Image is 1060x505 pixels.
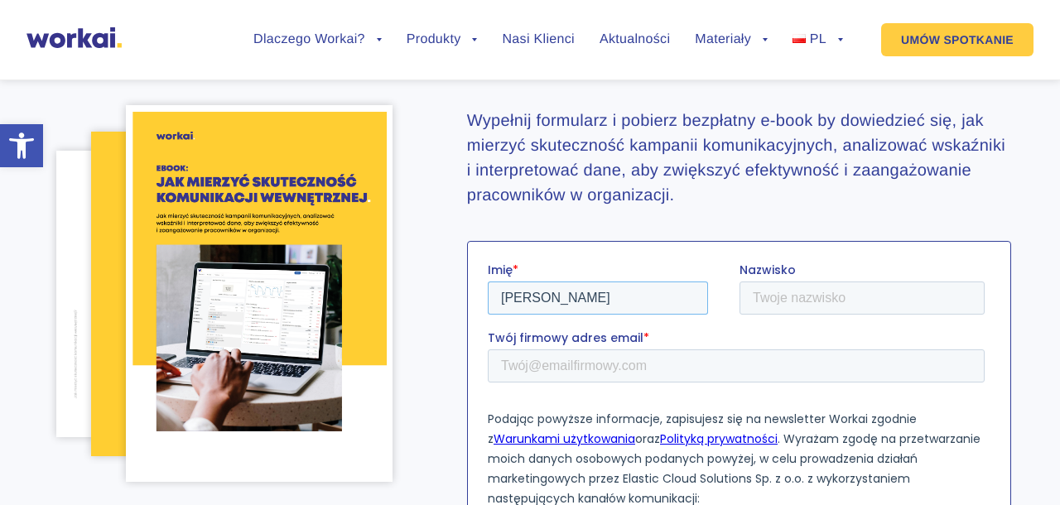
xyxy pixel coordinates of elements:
a: Dlaczego Workai? [253,33,382,46]
span: PL [810,32,826,46]
a: Nasi Klienci [502,33,574,46]
img: Jak-mierzyc-efektywnosc-komunikacji-wewnetrznej-pg20.png [91,132,320,456]
img: Jak-mierzyc-efektywnosc-komunikacji-wewnetrznej-cover.png [126,105,393,483]
a: Produkty [407,33,478,46]
a: PL [793,33,843,46]
h3: Wypełnij formularz i pobierz bezpłatny e-book by dowiedzieć się, jak mierzyć skuteczność kampanii... [467,108,1012,208]
a: Aktualności [600,33,670,46]
a: UMÓW SPOTKANIE [881,23,1033,56]
img: Jak-mierzyc-efektywnosc-komunikacji-wewnetrznej-pg34.png [56,151,259,437]
a: Materiały [695,33,768,46]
